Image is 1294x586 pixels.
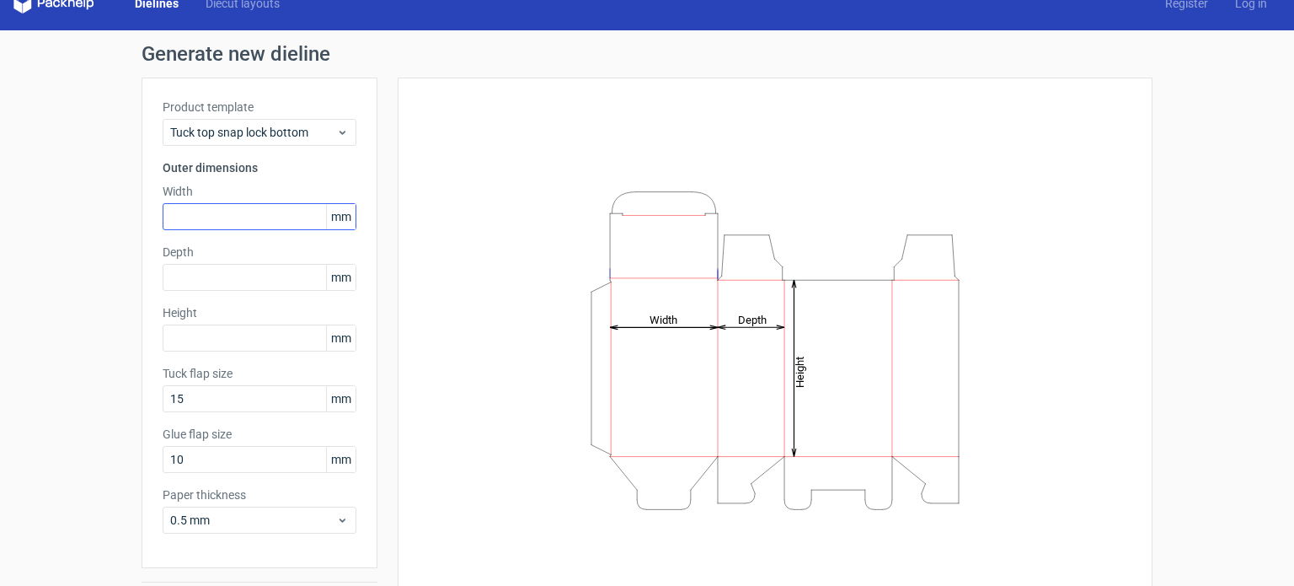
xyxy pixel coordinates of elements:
[650,313,677,325] tspan: Width
[794,356,806,387] tspan: Height
[326,386,356,411] span: mm
[326,447,356,472] span: mm
[163,244,356,261] label: Depth
[738,313,767,325] tspan: Depth
[170,124,336,141] span: Tuck top snap lock bottom
[163,365,356,382] label: Tuck flap size
[326,265,356,290] span: mm
[163,183,356,200] label: Width
[170,512,336,529] span: 0.5 mm
[142,44,1152,64] h1: Generate new dieline
[326,325,356,351] span: mm
[163,426,356,443] label: Glue flap size
[163,159,356,176] h3: Outer dimensions
[163,304,356,321] label: Height
[163,487,356,503] label: Paper thickness
[163,99,356,116] label: Product template
[326,204,356,229] span: mm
